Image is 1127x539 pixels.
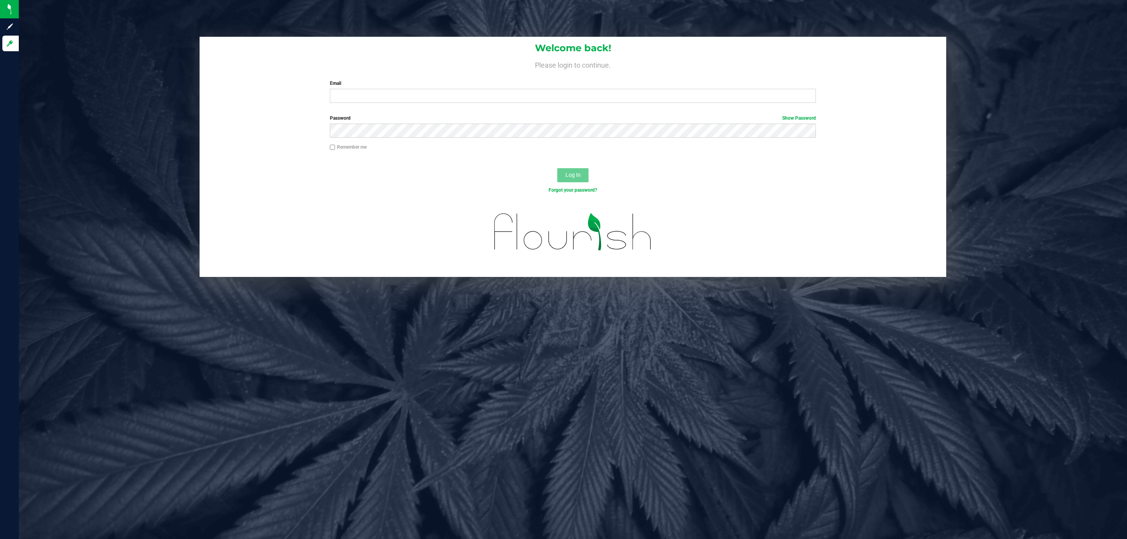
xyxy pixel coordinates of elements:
[330,145,335,150] input: Remember me
[6,23,14,31] inline-svg: Sign up
[565,172,581,178] span: Log In
[782,115,816,121] a: Show Password
[330,144,367,151] label: Remember me
[480,202,666,262] img: flourish_logo.svg
[200,43,946,53] h1: Welcome back!
[200,59,946,69] h4: Please login to continue.
[557,168,589,182] button: Log In
[549,187,597,193] a: Forgot your password?
[330,80,816,87] label: Email
[330,115,351,121] span: Password
[6,40,14,47] inline-svg: Log in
